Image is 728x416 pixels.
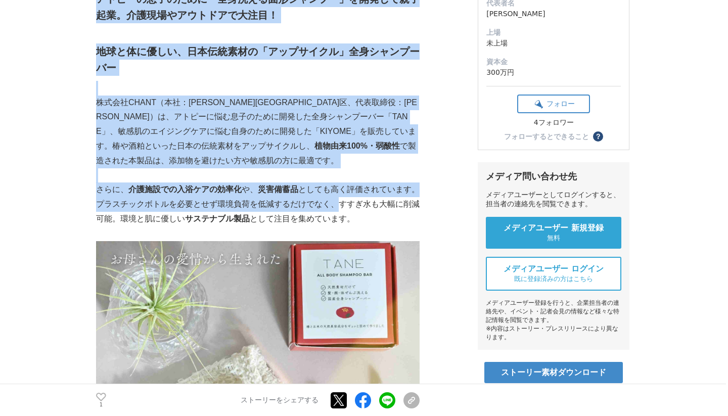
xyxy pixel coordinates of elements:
[185,214,250,223] strong: サステナブル製品
[486,38,621,49] dd: 未上場
[486,299,621,342] div: メディアユーザー登録を行うと、企業担当者の連絡先や、イベント・記者会見の情報など様々な特記情報を閲覧できます。 ※内容はストーリー・プレスリリースにより異なります。
[486,57,621,67] dt: 資本金
[486,257,621,291] a: メディアユーザー ログイン 既に登録済みの方はこちら
[96,96,420,168] p: 株式会社CHANT（本社：[PERSON_NAME][GEOGRAPHIC_DATA]区、代表取締役：[PERSON_NAME]）は、アトピーに悩む息子のために開発した全身シャンプーバー「TAN...
[486,191,621,209] div: メディアユーザーとしてログインすると、担当者の連絡先を閲覧できます。
[96,46,420,73] strong: 地球と体に優しい、日本伝統素材の「アップサイクル」全身シャンプーバー
[595,133,602,140] span: ？
[486,217,621,249] a: メディアユーザー 新規登録 無料
[241,396,318,405] p: ストーリーをシェアする
[484,362,623,383] a: ストーリー素材ダウンロード
[96,402,106,407] p: 1
[486,67,621,78] dd: 300万円
[504,133,589,140] div: フォローするとできること
[486,9,621,19] dd: [PERSON_NAME]
[504,223,604,234] span: メディアユーザー 新規登録
[517,118,590,127] div: 4フォロワー
[258,185,298,194] strong: 災害備蓄品
[486,170,621,182] div: メディア問い合わせ先
[314,142,400,150] strong: 植物由来100%・弱酸性
[517,95,590,113] button: フォロー
[486,27,621,38] dt: 上場
[547,234,560,243] span: 無料
[128,185,242,194] strong: 介護施設での入浴ケアの効率化
[514,274,593,284] span: 既に登録済みの方はこちら
[96,182,420,226] p: さらに、 や、 としても高く評価されています。プラスチックボトルを必要とせず環境負荷を低減するだけでなく、すすぎ水も大幅に削減可能。環境と肌に優しい として注目を集めています。
[504,264,604,274] span: メディアユーザー ログイン
[593,131,603,142] button: ？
